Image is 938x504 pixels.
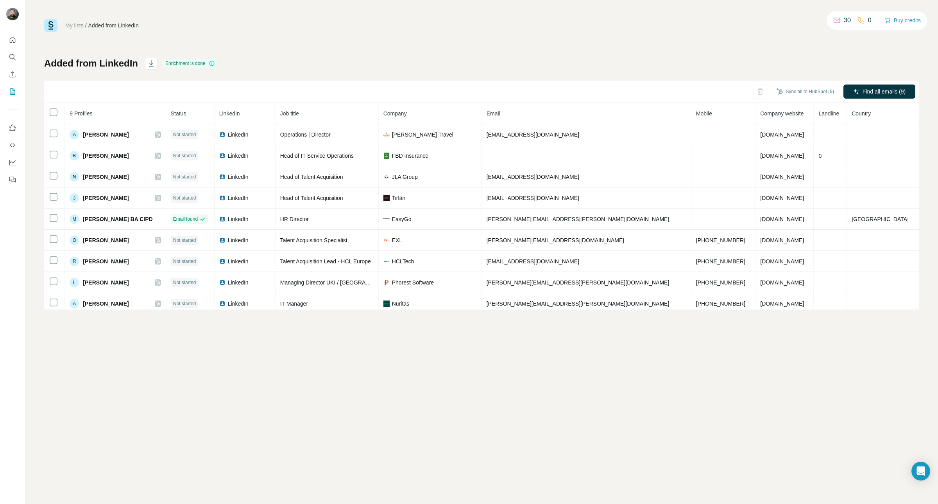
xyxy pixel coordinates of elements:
[760,258,804,265] span: [DOMAIN_NAME]
[487,258,579,265] span: [EMAIL_ADDRESS][DOMAIN_NAME]
[173,173,196,180] span: Not started
[696,301,745,307] span: [PHONE_NUMBER]
[219,195,226,201] img: LinkedIn logo
[219,301,226,307] img: LinkedIn logo
[383,153,390,159] img: company-logo
[696,279,745,286] span: [PHONE_NUMBER]
[280,195,343,201] span: Head of Talent Acquisition
[383,174,390,180] img: company-logo
[228,152,249,160] span: LinkedIn
[70,151,79,160] div: B
[228,215,249,223] span: LinkedIn
[392,300,409,308] span: Nuritas
[852,216,909,222] span: [GEOGRAPHIC_DATA]
[280,279,397,286] span: Managing Director UKI / [GEOGRAPHIC_DATA]
[383,279,390,286] img: company-logo
[487,174,579,180] span: [EMAIL_ADDRESS][DOMAIN_NAME]
[6,67,19,81] button: Enrich CSV
[83,300,129,308] span: [PERSON_NAME]
[280,258,371,265] span: Talent Acquisition Lead - HCL Europe
[219,258,226,265] img: LinkedIn logo
[696,110,712,117] span: Mobile
[65,22,84,29] a: My lists
[173,279,196,286] span: Not started
[760,279,804,286] span: [DOMAIN_NAME]
[392,257,414,265] span: HCLTech
[487,216,669,222] span: [PERSON_NAME][EMAIL_ADDRESS][PERSON_NAME][DOMAIN_NAME]
[884,15,921,26] button: Buy credits
[487,301,669,307] span: [PERSON_NAME][EMAIL_ADDRESS][PERSON_NAME][DOMAIN_NAME]
[219,110,240,117] span: LinkedIn
[696,237,745,243] span: [PHONE_NUMBER]
[44,57,138,70] h1: Added from LinkedIn
[383,110,407,117] span: Company
[219,153,226,159] img: LinkedIn logo
[760,153,804,159] span: [DOMAIN_NAME]
[83,236,129,244] span: [PERSON_NAME]
[228,173,249,181] span: LinkedIn
[760,110,804,117] span: Company website
[392,194,406,202] span: Tirlán
[173,152,196,159] span: Not started
[173,300,196,307] span: Not started
[44,19,57,32] img: Surfe Logo
[392,131,453,139] span: [PERSON_NAME] Travel
[818,110,839,117] span: Landline
[852,110,871,117] span: Country
[280,216,309,222] span: HR Director
[70,236,79,245] div: O
[383,258,390,265] img: company-logo
[70,130,79,139] div: A
[173,258,196,265] span: Not started
[844,16,851,25] p: 30
[280,174,343,180] span: Head of Talent Acquisition
[392,236,402,244] span: EXL
[760,237,804,243] span: [DOMAIN_NAME]
[228,257,249,265] span: LinkedIn
[6,155,19,169] button: Dashboard
[219,174,226,180] img: LinkedIn logo
[383,237,390,243] img: company-logo
[280,131,331,138] span: Operations | Director
[6,138,19,152] button: Use Surfe API
[280,237,347,243] span: Talent Acquisition Specialist
[280,153,354,159] span: Head of IT Service Operations
[70,193,79,203] div: J
[173,237,196,244] span: Not started
[83,194,129,202] span: [PERSON_NAME]
[760,301,804,307] span: [DOMAIN_NAME]
[83,131,129,139] span: [PERSON_NAME]
[487,237,624,243] span: [PERSON_NAME][EMAIL_ADDRESS][DOMAIN_NAME]
[392,173,418,181] span: JLA Group
[173,194,196,202] span: Not started
[163,59,217,68] div: Enrichment is done
[818,153,822,159] span: 0
[88,22,139,29] div: Added from LinkedIn
[85,22,87,29] li: /
[392,279,434,286] span: Phorest Software
[83,215,152,223] span: [PERSON_NAME] BA CIPD
[70,257,79,266] div: R
[6,85,19,99] button: My lists
[83,279,129,286] span: [PERSON_NAME]
[173,131,196,138] span: Not started
[383,131,390,138] img: company-logo
[843,85,915,99] button: Find all emails (9)
[911,462,930,481] div: Open Intercom Messenger
[70,278,79,287] div: L
[392,215,412,223] span: EasyGo
[219,279,226,286] img: LinkedIn logo
[219,237,226,243] img: LinkedIn logo
[6,50,19,64] button: Search
[392,152,428,160] span: FBD Insurance
[760,195,804,201] span: [DOMAIN_NAME]
[83,152,129,160] span: [PERSON_NAME]
[487,279,669,286] span: [PERSON_NAME][EMAIL_ADDRESS][PERSON_NAME][DOMAIN_NAME]
[771,86,840,97] button: Sync all to HubSpot (9)
[383,301,390,307] img: company-logo
[280,301,308,307] span: IT Manager
[6,173,19,187] button: Feedback
[173,216,198,223] span: Email found
[219,131,226,138] img: LinkedIn logo
[6,121,19,135] button: Use Surfe on LinkedIn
